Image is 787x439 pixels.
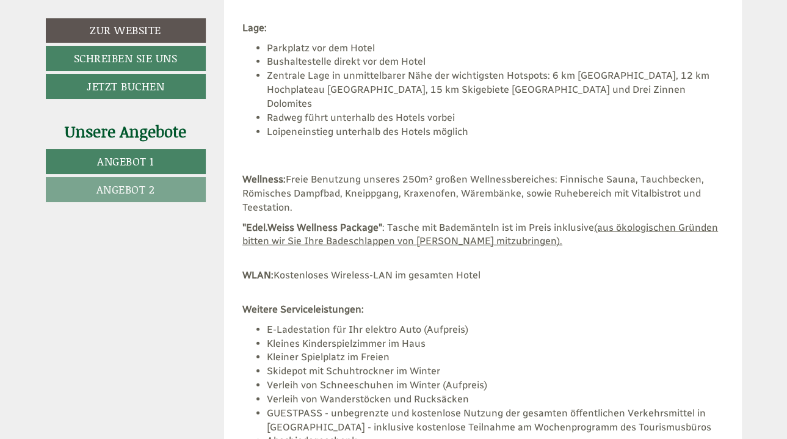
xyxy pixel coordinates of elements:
[267,337,724,351] li: Kleines Kinderspielzimmer im Haus
[242,173,286,185] strong: Wellness:
[267,350,724,365] li: Kleiner Spielplatz im Freien
[267,365,724,379] li: Skidepot mit Schuhtrockner im Winter
[46,120,206,143] div: Unsere Angebote
[46,74,206,99] a: Jetzt buchen
[242,269,724,297] p: Kostenloses Wireless-LAN im gesamten Hotel
[267,379,724,393] li: Verleih von Schneeschuhen im Winter (Aufpreis)
[242,269,274,281] strong: WLAN:
[242,303,364,315] strong: Weitere Serviceleistungen:
[242,22,267,34] strong: Lage:
[96,181,155,197] span: Angebot 2
[242,222,382,233] strong: "Edel.Weiss Wellness Package"
[267,323,724,337] li: E-Ladestation für Ihr elektro Auto (Aufpreis)
[242,173,724,215] p: Freie Benutzung unseres 250m² großen Wellnessbereiches: Finnische Sauna, Tauchbecken, Römisches D...
[267,69,724,111] li: Zentrale Lage in unmittelbarer Nähe der wichtigsten Hotspots: 6 km [GEOGRAPHIC_DATA], 12 km Hochp...
[267,407,724,435] li: GUESTPASS - unbegrenzte und kostenlose Nutzung der gesamten öffentlichen Verkehrsmittel in [GEOGR...
[97,153,154,169] span: Angebot 1
[267,125,724,167] li: Loipeneinstieg unterhalb des Hotels möglich
[267,55,724,69] li: Bushaltestelle direkt vor dem Hotel
[267,111,724,125] li: Radweg führt unterhalb des Hotels vorbei
[267,42,724,56] li: Parkplatz vor dem Hotel
[267,393,724,407] li: Verleih von Wanderstöcken und Rucksäcken
[242,221,724,263] p: : Tasche mit Bademänteln ist im Preis inklusive
[46,18,206,43] a: Zur Website
[46,46,206,71] a: Schreiben Sie uns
